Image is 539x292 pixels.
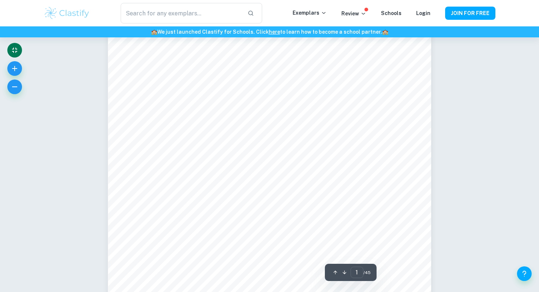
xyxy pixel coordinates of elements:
button: Exit fullscreen [7,43,22,58]
button: Help and Feedback [517,266,532,281]
span: 🏫 [382,29,388,35]
p: Review [341,10,366,18]
input: Search for any exemplars... [121,3,242,23]
a: Schools [381,10,401,16]
a: here [269,29,280,35]
a: Login [416,10,430,16]
p: Exemplars [293,9,327,17]
img: Clastify logo [44,6,90,21]
span: / 45 [363,269,371,276]
button: JOIN FOR FREE [445,7,495,20]
h6: We just launched Clastify for Schools. Click to learn how to become a school partner. [1,28,538,36]
span: 🏫 [151,29,157,35]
